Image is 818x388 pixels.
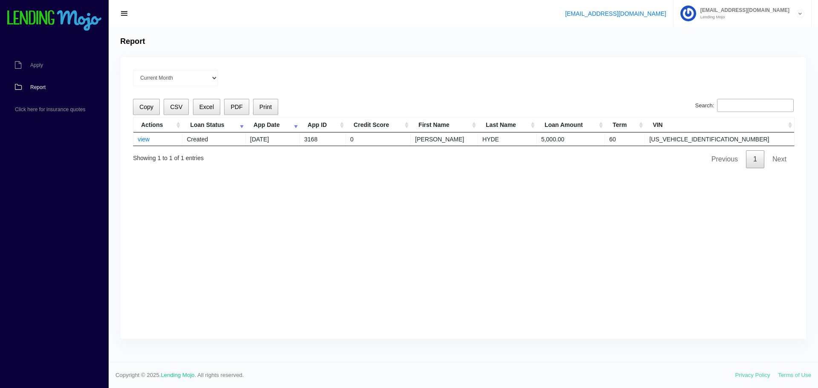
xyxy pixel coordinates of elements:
[133,118,182,132] th: Actions: activate to sort column ascending
[717,99,794,112] input: Search:
[224,99,249,115] button: PDF
[133,149,204,163] div: Showing 1 to 1 of 1 entries
[6,10,102,32] img: logo-small.png
[138,136,150,143] a: view
[120,37,145,46] h4: Report
[193,99,221,115] button: Excel
[746,150,764,168] a: 1
[411,118,478,132] th: First Name: activate to sort column ascending
[182,132,246,146] td: Created
[30,63,43,68] span: Apply
[478,118,537,132] th: Last Name: activate to sort column ascending
[680,6,696,21] img: Profile image
[246,132,300,146] td: [DATE]
[164,99,189,115] button: CSV
[565,10,666,17] a: [EMAIL_ADDRESS][DOMAIN_NAME]
[605,118,645,132] th: Term: activate to sort column ascending
[696,15,789,19] small: Lending Mojo
[537,118,605,132] th: Loan Amount: activate to sort column ascending
[778,372,811,378] a: Terms of Use
[346,132,411,146] td: 0
[696,8,789,13] span: [EMAIL_ADDRESS][DOMAIN_NAME]
[259,103,272,110] span: Print
[253,99,278,115] button: Print
[537,132,605,146] td: 5,000.00
[161,372,195,378] a: Lending Mojo
[139,103,153,110] span: Copy
[645,118,794,132] th: VIN: activate to sort column ascending
[411,132,478,146] td: [PERSON_NAME]
[645,132,794,146] td: [US_VEHICLE_IDENTIFICATION_NUMBER]
[478,132,537,146] td: HYDE
[704,150,745,168] a: Previous
[199,103,214,110] span: Excel
[605,132,645,146] td: 60
[170,103,182,110] span: CSV
[133,99,160,115] button: Copy
[765,150,794,168] a: Next
[182,118,246,132] th: Loan Status: activate to sort column ascending
[115,371,735,379] span: Copyright © 2025. . All rights reserved.
[230,103,242,110] span: PDF
[246,118,300,132] th: App Date: activate to sort column ascending
[735,372,770,378] a: Privacy Policy
[15,107,85,112] span: Click here for insurance quotes
[300,132,346,146] td: 3168
[695,99,794,112] label: Search:
[346,118,411,132] th: Credit Score: activate to sort column ascending
[300,118,346,132] th: App ID: activate to sort column ascending
[30,85,46,90] span: Report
